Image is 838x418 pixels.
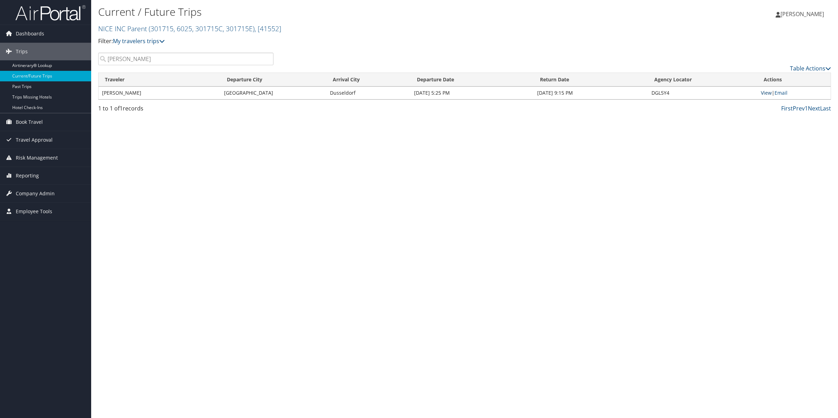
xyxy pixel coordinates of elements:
span: Risk Management [16,149,58,167]
span: Employee Tools [16,203,52,220]
span: ( 301715, 6025, 301715C, 301715E ) [149,24,255,33]
span: 1 [120,104,123,112]
a: Email [775,89,788,96]
th: Return Date: activate to sort column ascending [534,73,648,87]
a: View [761,89,772,96]
h1: Current / Future Trips [98,5,587,19]
th: Traveler: activate to sort column ascending [99,73,221,87]
span: , [ 41552 ] [255,24,281,33]
span: Book Travel [16,113,43,131]
span: Dashboards [16,25,44,42]
a: 1 [805,104,808,112]
span: Trips [16,43,28,60]
td: DGL5Y4 [648,87,757,99]
td: [PERSON_NAME] [99,87,221,99]
td: Dusseldorf [326,87,411,99]
td: | [757,87,831,99]
a: Table Actions [790,65,831,72]
span: [PERSON_NAME] [780,10,824,18]
div: 1 to 1 of records [98,104,273,116]
span: Reporting [16,167,39,184]
td: [GEOGRAPHIC_DATA] [221,87,326,99]
th: Agency Locator: activate to sort column ascending [648,73,757,87]
th: Departure City: activate to sort column ascending [221,73,326,87]
th: Actions [757,73,831,87]
a: Last [820,104,831,112]
span: Company Admin [16,185,55,202]
a: First [781,104,793,112]
a: NICE INC Parent [98,24,281,33]
td: [DATE] 9:15 PM [534,87,648,99]
a: Prev [793,104,805,112]
input: Search Traveler or Arrival City [98,53,273,65]
th: Departure Date: activate to sort column descending [411,73,533,87]
span: Travel Approval [16,131,53,149]
p: Filter: [98,37,587,46]
td: [DATE] 5:25 PM [411,87,533,99]
img: airportal-logo.png [15,5,86,21]
a: [PERSON_NAME] [776,4,831,25]
a: My travelers trips [113,37,165,45]
th: Arrival City: activate to sort column ascending [326,73,411,87]
a: Next [808,104,820,112]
